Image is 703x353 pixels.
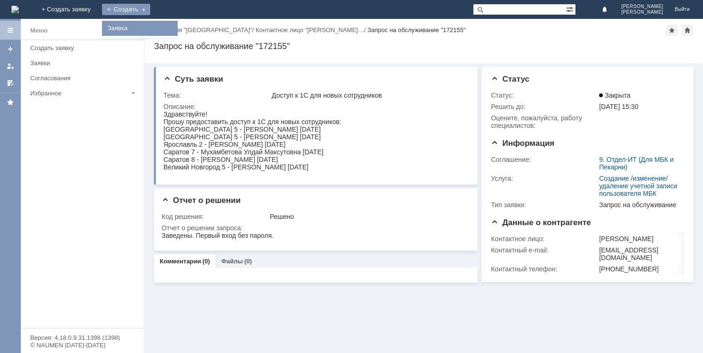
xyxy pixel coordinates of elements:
[160,258,201,265] a: Комментарии
[491,139,554,148] span: Информация
[11,6,19,13] img: logo
[599,235,680,243] div: [PERSON_NAME]
[491,265,597,273] div: Контактный телефон:
[491,92,597,99] div: Статус:
[491,235,597,243] div: Контактное лицо:
[104,23,176,34] a: Заявка
[162,213,268,220] div: Код решения:
[163,103,467,110] div: Описание:
[26,56,142,70] a: Заявки
[26,71,142,85] a: Согласования
[599,156,674,171] a: 9. Отдел-ИТ (Для МБК и Пекарни)
[491,114,597,129] div: Oцените, пожалуйста, работу специалистов:
[599,265,680,273] div: [PHONE_NUMBER]
[272,92,465,99] div: Доступ к 1С для новых сотрудников
[599,103,638,110] span: [DATE] 15:30
[30,342,134,348] div: © NAUMEN [DATE]-[DATE]
[30,59,138,67] div: Заявки
[599,246,680,261] div: [EMAIL_ADDRESS][DOMAIN_NAME]
[368,26,466,34] div: Запрос на обслуживание "172155"
[30,25,48,36] div: Меню
[11,6,19,13] a: Перейти на домашнюю страницу
[163,75,223,84] span: Суть заявки
[491,156,597,163] div: Соглашение:
[270,213,465,220] div: Решено
[491,218,591,227] span: Данные о контрагенте
[491,201,597,209] div: Тип заявки:
[154,42,694,51] div: Запрос на обслуживание "172155"
[599,201,680,209] div: Запрос на обслуживание
[3,59,18,74] a: Мои заявки
[3,42,18,57] a: Создать заявку
[599,92,630,99] span: Закрыта
[256,26,364,34] a: Контактное лицо "[PERSON_NAME]…
[256,26,368,34] div: /
[30,90,128,97] div: Избранное
[621,4,663,9] span: [PERSON_NAME]
[30,75,138,82] div: Согласования
[102,4,150,15] div: Создать
[162,224,467,232] div: Отчет о решении запроса:
[491,75,529,84] span: Статус
[221,258,243,265] a: Файлы
[599,175,677,197] a: Создание /изменение/удаление учетной записи пользователя МБК
[491,175,597,182] div: Услуга:
[163,92,270,99] div: Тема:
[666,25,677,36] div: Добавить в избранное
[491,246,597,254] div: Контактный e-mail:
[682,25,693,36] div: Сделать домашней страницей
[30,44,138,51] div: Создать заявку
[3,76,18,91] a: Мои согласования
[203,258,210,265] div: (0)
[154,26,252,34] a: Компания "[GEOGRAPHIC_DATA]"
[154,26,256,34] div: /
[26,41,142,55] a: Создать заявку
[491,103,597,110] div: Решить до:
[244,258,252,265] div: (0)
[162,196,240,205] span: Отчет о решении
[621,9,663,15] span: [PERSON_NAME]
[566,4,575,13] span: Расширенный поиск
[30,335,134,341] div: Версия: 4.18.0.9.31.1398 (1398)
